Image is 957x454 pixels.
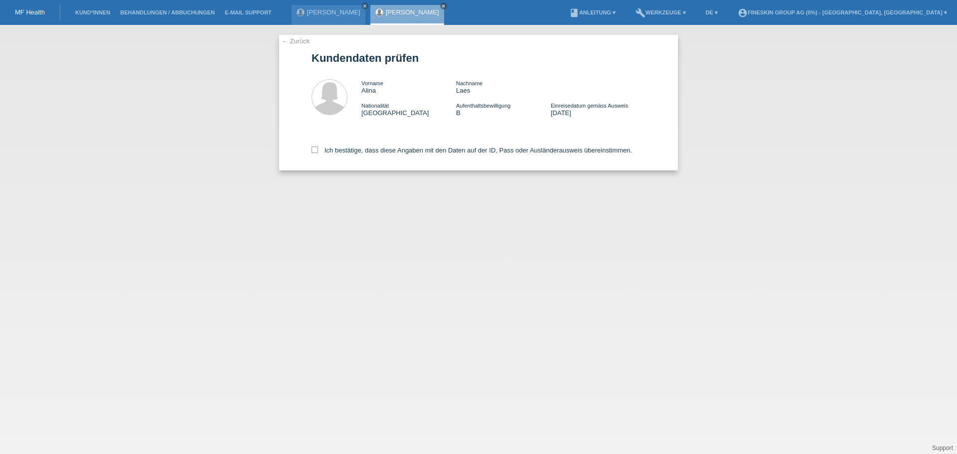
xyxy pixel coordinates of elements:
i: build [636,8,645,18]
a: Behandlungen / Abbuchungen [115,9,220,15]
i: book [569,8,579,18]
a: account_circleFineSkin Group AG (0%) - [GEOGRAPHIC_DATA], [GEOGRAPHIC_DATA] ▾ [733,9,952,15]
span: Aufenthaltsbewilligung [456,103,510,109]
a: close [361,2,368,9]
span: Vorname [361,80,383,86]
a: MF Health [15,8,45,16]
a: buildWerkzeuge ▾ [631,9,691,15]
a: [PERSON_NAME] [386,8,439,16]
a: [PERSON_NAME] [307,8,360,16]
div: B [456,102,551,117]
div: Alina [361,79,456,94]
label: Ich bestätige, dass diese Angaben mit den Daten auf der ID, Pass oder Ausländerausweis übereinsti... [312,147,632,154]
span: Nationalität [361,103,389,109]
a: E-Mail Support [220,9,277,15]
div: [GEOGRAPHIC_DATA] [361,102,456,117]
span: Einreisedatum gemäss Ausweis [551,103,628,109]
a: DE ▾ [701,9,723,15]
h1: Kundendaten prüfen [312,52,645,64]
i: close [441,3,446,8]
a: close [440,2,447,9]
i: account_circle [738,8,748,18]
a: ← Zurück [282,37,310,45]
a: bookAnleitung ▾ [564,9,621,15]
a: Support [932,445,953,452]
div: Laes [456,79,551,94]
i: close [362,3,367,8]
span: Nachname [456,80,482,86]
div: [DATE] [551,102,645,117]
a: Kund*innen [70,9,115,15]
